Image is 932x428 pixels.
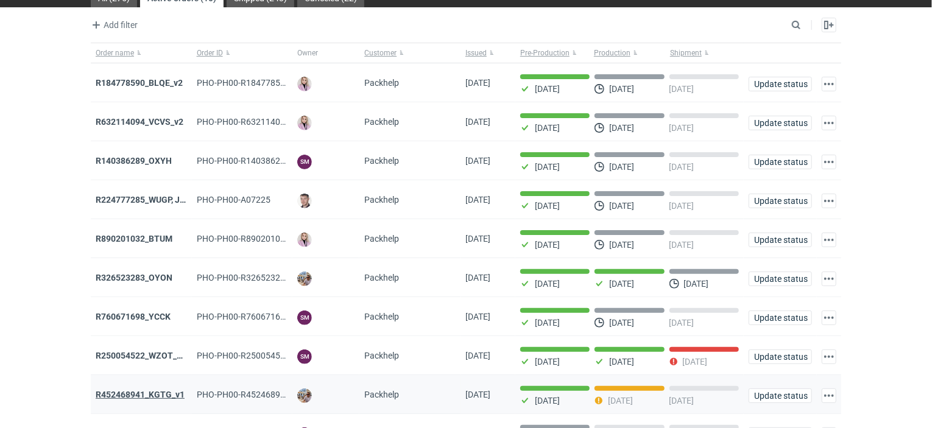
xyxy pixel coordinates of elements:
span: Packhelp [364,390,399,399]
span: 18/09/2025 [465,117,490,127]
a: R452468941_KGTG_v1 [96,390,185,399]
p: [DATE] [535,396,560,405]
a: R184778590_BLQE_v2 [96,78,183,88]
span: Packhelp [364,195,399,205]
img: Klaudia Wiśniewska [297,233,312,247]
p: [DATE] [535,318,560,328]
span: Packhelp [364,273,399,282]
img: Michał Palasek [297,272,312,286]
button: Actions [822,272,836,286]
span: 05/09/2025 [465,273,490,282]
span: Packhelp [364,312,399,321]
span: 19/08/2025 [465,390,490,399]
span: Packhelp [364,78,399,88]
p: [DATE] [669,240,694,250]
p: [DATE] [684,279,709,289]
button: Actions [822,349,836,364]
span: Update status [754,314,807,322]
span: Update status [754,236,807,244]
button: Update status [749,77,812,91]
button: Issued [461,43,515,63]
img: Maciej Sikora [297,194,312,208]
strong: R326523283_OYON [96,273,172,282]
p: [DATE] [535,162,560,172]
span: Shipment [670,48,702,58]
button: Update status [749,116,812,130]
p: [DATE] [609,240,634,250]
img: Michał Palasek [297,388,312,403]
p: [DATE] [609,84,634,94]
span: 01/09/2025 [465,351,490,360]
span: Update status [754,80,807,88]
button: Update status [749,233,812,247]
span: PHO-PH00-R250054522_WZOT_SLIO_OVWG_YVQE_V1 [197,351,406,360]
p: [DATE] [669,162,694,172]
button: Actions [822,194,836,208]
span: PHO-PH00-A07225 [197,195,270,205]
span: Packhelp [364,351,399,360]
span: Packhelp [364,234,399,244]
span: Pre-Production [520,48,570,58]
span: Update status [754,119,807,127]
span: Owner [297,48,318,58]
span: 05/09/2025 [465,312,490,321]
a: R632114094_VCVS_v2 [96,117,183,127]
p: [DATE] [535,84,560,94]
a: R890201032_BTUM [96,234,172,244]
button: Actions [822,77,836,91]
span: 12/09/2025 [465,234,490,244]
p: [DATE] [609,279,634,289]
span: Update status [754,275,807,283]
img: Klaudia Wiśniewska [297,77,312,91]
p: [DATE] [535,123,560,133]
button: Add filter [88,18,138,32]
strong: R140386289_OXYH [96,156,172,166]
a: R224777285_WUGP, JPLP, WJRL, ANPD [96,195,246,205]
button: Update status [749,310,812,325]
figcaption: SM [297,155,312,169]
button: Update status [749,388,812,403]
span: Production [594,48,630,58]
span: PHO-PH00-R452468941_KGTG_V1 [197,390,330,399]
span: 18/09/2025 [465,78,490,88]
span: Update status [754,158,807,166]
button: Update status [749,194,812,208]
button: Production [591,43,668,63]
a: R250054522_WZOT_SLIO_OVWG_YVQE_V1 [96,351,264,360]
button: Order ID [192,43,293,63]
p: [DATE] [535,240,560,250]
button: Update status [749,349,812,364]
span: Update status [754,353,807,361]
span: Issued [465,48,487,58]
p: [DATE] [669,201,694,211]
span: 16/09/2025 [465,156,490,166]
p: [DATE] [669,396,694,405]
span: PHO-PH00-R760671698_YCCK [197,312,315,321]
button: Customer [359,43,461,63]
span: PHO-PH00-R184778590_BLQE_V2 [197,78,329,88]
button: Actions [822,388,836,403]
button: Order name [91,43,192,63]
span: PHO-PH00-R140386289_OXYH [197,156,316,166]
span: Packhelp [364,117,399,127]
p: [DATE] [608,396,633,405]
span: Update status [754,197,807,205]
figcaption: SM [297,349,312,364]
button: Pre-Production [515,43,591,63]
span: Update status [754,391,807,400]
img: Klaudia Wiśniewska [297,116,312,130]
button: Shipment [668,43,744,63]
p: [DATE] [609,162,634,172]
p: [DATE] [669,123,694,133]
p: [DATE] [535,279,560,289]
figcaption: SM [297,310,312,325]
a: R760671698_YCCK [96,312,171,321]
p: [DATE] [609,123,634,133]
p: [DATE] [609,201,634,211]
